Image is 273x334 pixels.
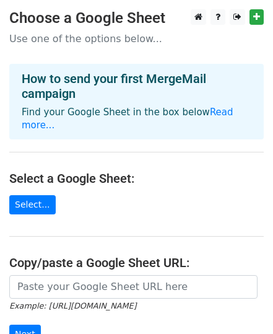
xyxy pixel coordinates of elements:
h4: Select a Google Sheet: [9,171,264,186]
h3: Choose a Google Sheet [9,9,264,27]
p: Use one of the options below... [9,32,264,45]
input: Paste your Google Sheet URL here [9,275,258,299]
a: Read more... [22,107,233,131]
p: Find your Google Sheet in the box below [22,106,251,132]
a: Select... [9,195,56,214]
h4: Copy/paste a Google Sheet URL: [9,255,264,270]
h4: How to send your first MergeMail campaign [22,71,251,101]
small: Example: [URL][DOMAIN_NAME] [9,301,136,310]
iframe: Chat Widget [211,275,273,334]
